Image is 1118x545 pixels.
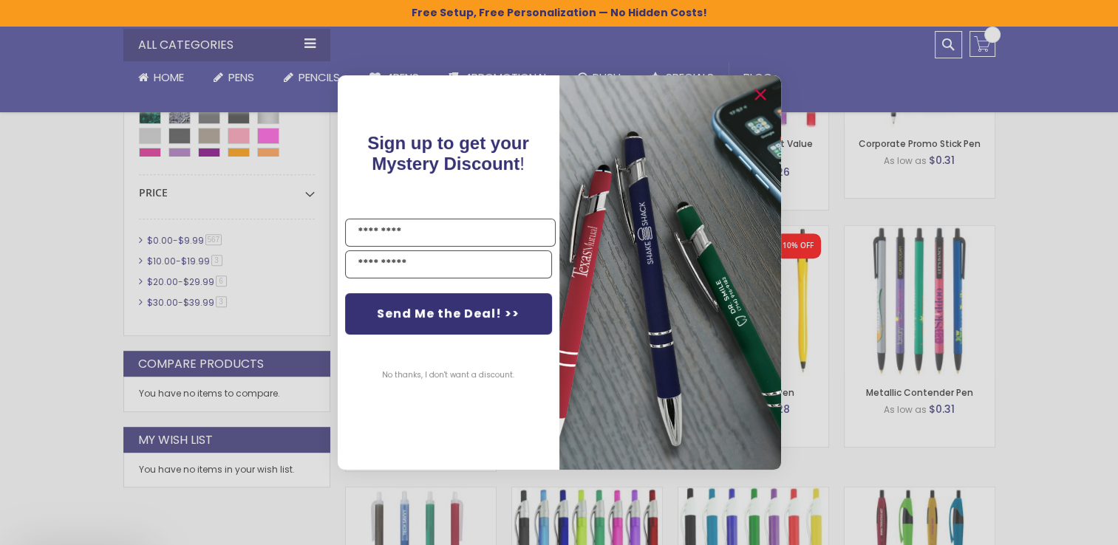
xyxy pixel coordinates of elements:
span: Sign up to get your Mystery Discount [367,133,529,174]
button: Close dialog [749,83,772,106]
iframe: Google Customer Reviews [996,505,1118,545]
img: 081b18bf-2f98-4675-a917-09431eb06994.jpeg [559,75,781,469]
span: ! [367,133,529,174]
button: No thanks, I don't want a discount. [375,357,522,394]
button: Send Me the Deal! >> [345,293,552,335]
input: YOUR EMAIL [345,250,552,278]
